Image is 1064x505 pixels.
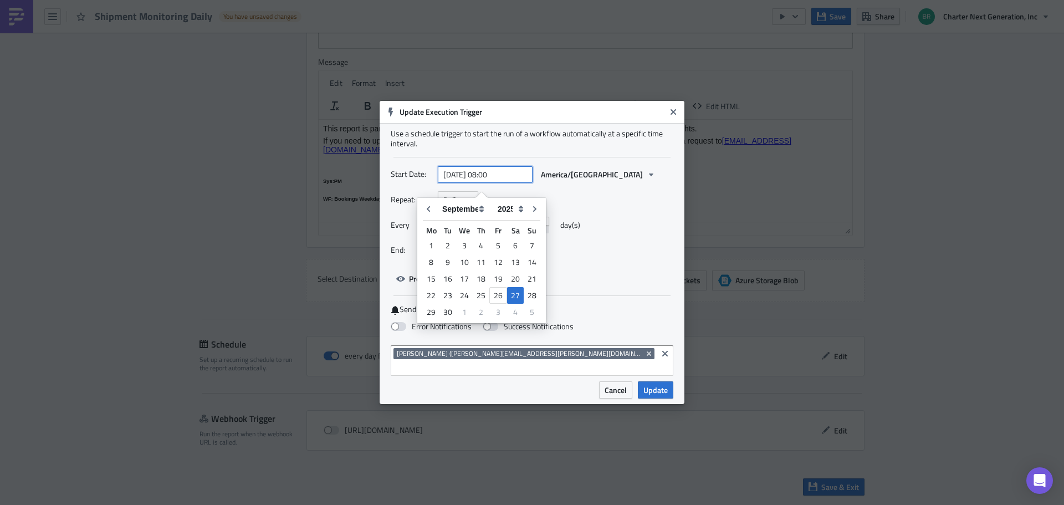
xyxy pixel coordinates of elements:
[456,287,473,304] div: Wed Sep 24 2025
[391,322,472,331] label: Error Notifications
[444,225,452,236] abbr: Tuesday
[409,273,506,284] span: Preview next scheduled runs
[426,225,437,236] abbr: Monday
[391,191,432,208] label: Repeat:
[524,237,540,254] div: Sun Sep 07 2025
[507,304,524,320] div: Sat Oct 04 2025
[489,237,507,254] div: Fri Sep 05 2025
[443,194,460,206] span: Daily
[507,287,524,304] div: Sat Sep 27 2025
[423,254,439,271] div: Mon Sep 08 2025
[456,304,473,320] div: 1
[397,349,642,358] span: [PERSON_NAME] ([PERSON_NAME][EMAIL_ADDRESS][PERSON_NAME][DOMAIN_NAME])
[473,271,489,287] div: Thu Sep 18 2025
[507,254,524,271] div: Sat Sep 13 2025
[391,304,673,315] label: Send notification after scheduled run
[4,59,529,64] h6: Sys:PM
[507,254,524,270] div: 13
[473,237,489,254] div: Thu Sep 04 2025
[528,225,536,236] abbr: Sunday
[507,271,524,287] div: Sat Sep 20 2025
[524,287,540,304] div: Sun Sep 28 2025
[489,271,507,287] div: Fri Sep 19 2025
[423,271,439,287] div: 15
[535,166,661,183] button: America/[GEOGRAPHIC_DATA]
[423,304,439,320] div: 29
[456,237,473,254] div: Wed Sep 03 2025
[495,225,502,236] abbr: Friday
[423,254,439,270] div: 8
[658,347,672,360] button: Clear selected items
[524,254,540,270] div: 14
[489,254,507,271] div: Fri Sep 12 2025
[526,201,543,217] button: Go to next month
[524,288,540,303] div: 28
[599,381,632,399] button: Cancel
[524,304,540,320] div: 5
[439,238,456,253] div: 2
[4,76,529,82] h6: WF: Bookings Weekday Evening
[456,304,473,320] div: Wed Oct 01 2025
[423,271,439,287] div: Mon Sep 15 2025
[489,304,507,320] div: 3
[423,237,439,254] div: Mon Sep 01 2025
[483,322,574,331] label: Success Notifications
[665,104,682,120] button: Close
[1026,467,1053,494] div: Open Intercom Messenger
[456,238,473,253] div: 3
[507,238,524,253] div: 6
[456,254,473,270] div: 10
[507,271,524,287] div: 20
[524,271,540,287] div: 21
[473,271,489,287] div: 18
[438,191,478,208] button: Daily
[391,166,432,182] label: Start Date:
[423,288,439,303] div: 22
[638,381,673,399] button: Update
[473,238,489,253] div: 4
[473,304,489,320] div: Thu Oct 02 2025
[489,254,507,270] div: 12
[439,304,456,320] div: Tue Sep 30 2025
[473,287,489,304] div: Thu Sep 25 2025
[473,254,489,270] div: 11
[489,304,507,320] div: Fri Oct 03 2025
[456,288,473,303] div: 24
[524,254,540,271] div: Sun Sep 14 2025
[489,287,507,304] div: Fri Sep 26 2025
[391,129,673,149] div: Use a schedule trigger to start the run of a workflow automatically at a specific time interval.
[473,288,489,303] div: 25
[438,166,533,183] input: YYYY-MM-DD HH:mm
[439,254,456,270] div: 9
[456,254,473,271] div: Wed Sep 10 2025
[507,237,524,254] div: Sat Sep 06 2025
[4,17,473,34] a: [EMAIL_ADDRESS][DOMAIN_NAME]
[477,225,485,236] abbr: Thursday
[439,304,456,320] div: 30
[439,287,456,304] div: Tue Sep 23 2025
[643,384,668,396] span: Update
[489,271,507,287] div: 19
[644,348,654,359] button: Remove Tag
[489,287,507,304] div: 26
[456,271,473,287] div: 17
[391,242,432,258] label: End:
[560,217,580,233] span: day(s)
[423,238,439,253] div: 1
[400,107,666,117] h6: Update Execution Trigger
[456,271,473,287] div: Wed Sep 17 2025
[489,238,507,253] div: 5
[439,271,456,287] div: Tue Sep 16 2025
[437,201,492,217] select: Month
[473,254,489,271] div: Thu Sep 11 2025
[524,271,540,287] div: Sun Sep 21 2025
[439,271,456,287] div: 16
[391,270,511,287] button: Preview next scheduled runs
[423,304,439,320] div: Mon Sep 29 2025
[391,217,432,233] label: Every
[541,169,643,180] span: America/[GEOGRAPHIC_DATA]
[4,17,529,34] p: If you need to update the recipient list—whether to add or remove users—please forward this email...
[4,4,529,82] body: Rich Text Area. Press ALT-0 for help.
[4,4,529,13] p: This report is part of our automated analytics distribution to keep your team informed with up-to...
[459,225,470,236] abbr: Wednesday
